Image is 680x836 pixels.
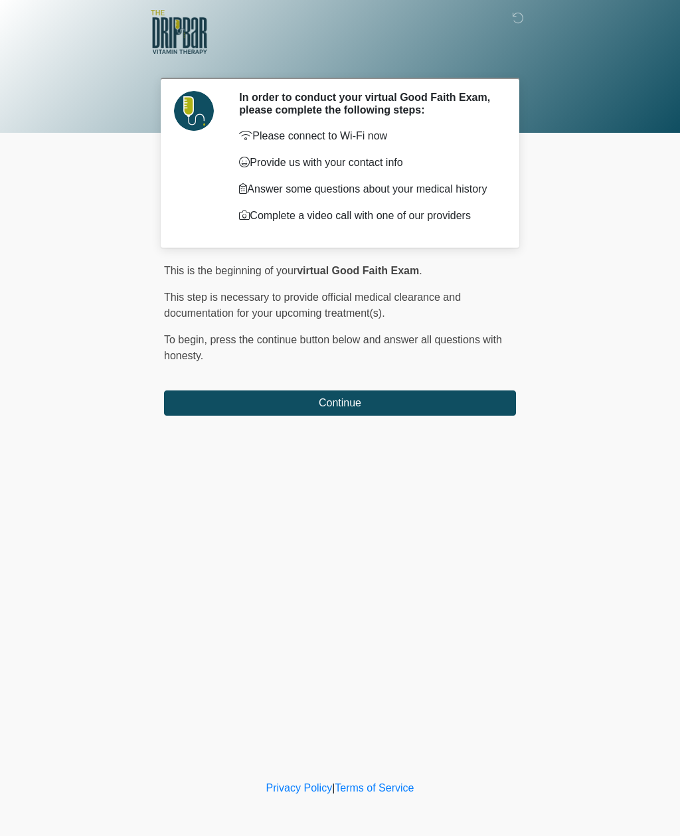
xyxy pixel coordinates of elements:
p: Provide us with your contact info [239,155,496,171]
span: This step is necessary to provide official medical clearance and documentation for your upcoming ... [164,292,461,319]
span: To begin, [164,334,210,345]
a: Privacy Policy [266,782,333,794]
img: Agent Avatar [174,91,214,131]
p: Please connect to Wi-Fi now [239,128,496,144]
button: Continue [164,390,516,416]
p: Complete a video call with one of our providers [239,208,496,224]
p: Answer some questions about your medical history [239,181,496,197]
a: | [332,782,335,794]
strong: virtual Good Faith Exam [297,265,419,276]
h2: In order to conduct your virtual Good Faith Exam, please complete the following steps: [239,91,496,116]
span: This is the beginning of your [164,265,297,276]
span: . [419,265,422,276]
img: The DRIPBaR - Alamo Ranch SATX Logo [151,10,207,54]
span: press the continue button below and answer all questions with honesty. [164,334,502,361]
a: Terms of Service [335,782,414,794]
